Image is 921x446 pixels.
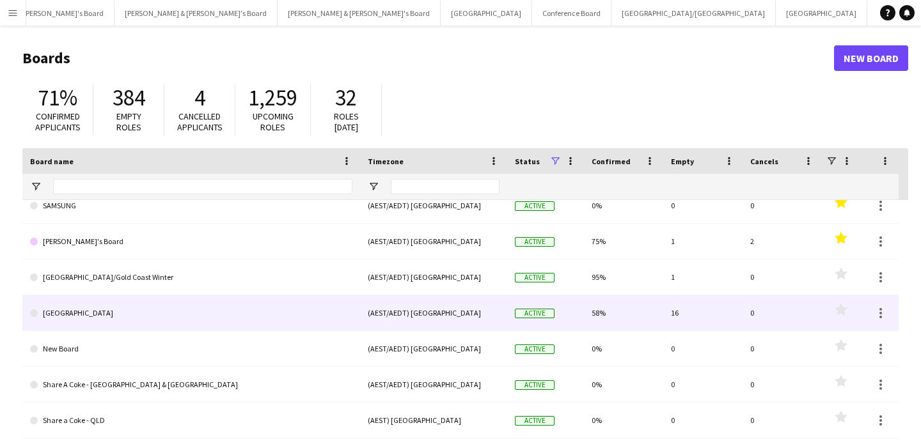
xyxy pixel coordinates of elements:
[515,309,555,318] span: Active
[177,111,223,133] span: Cancelled applicants
[30,181,42,192] button: Open Filter Menu
[592,157,631,166] span: Confirmed
[663,259,743,295] div: 1
[611,1,776,26] button: [GEOGRAPHIC_DATA]/[GEOGRAPHIC_DATA]
[391,179,500,194] input: Timezone Filter Input
[515,157,540,166] span: Status
[671,157,694,166] span: Empty
[38,84,77,112] span: 71%
[515,273,555,282] span: Active
[30,367,352,403] a: Share A Coke - [GEOGRAPHIC_DATA] & [GEOGRAPHIC_DATA]
[663,331,743,366] div: 0
[30,259,352,295] a: [GEOGRAPHIC_DATA]/Gold Coast Winter
[368,157,404,166] span: Timezone
[663,224,743,259] div: 1
[584,224,663,259] div: 75%
[515,416,555,426] span: Active
[834,45,908,71] a: New Board
[515,201,555,211] span: Active
[515,344,555,354] span: Active
[776,1,867,26] button: [GEOGRAPHIC_DATA]
[53,179,352,194] input: Board name Filter Input
[278,1,441,26] button: [PERSON_NAME] & [PERSON_NAME]'s Board
[30,403,352,438] a: Share a Coke - QLD
[360,403,507,438] div: (AEST) [GEOGRAPHIC_DATA]
[360,188,507,223] div: (AEST/AEDT) [GEOGRAPHIC_DATA]
[360,224,507,259] div: (AEST/AEDT) [GEOGRAPHIC_DATA]
[532,1,611,26] button: Conference Board
[334,111,359,133] span: Roles [DATE]
[441,1,532,26] button: [GEOGRAPHIC_DATA]
[30,157,74,166] span: Board name
[30,331,352,367] a: New Board
[663,367,743,402] div: 0
[368,181,379,192] button: Open Filter Menu
[663,188,743,223] div: 0
[194,84,205,112] span: 4
[584,403,663,438] div: 0%
[116,111,141,133] span: Empty roles
[743,188,822,223] div: 0
[360,259,507,295] div: (AEST/AEDT) [GEOGRAPHIC_DATA]
[663,403,743,438] div: 0
[663,295,743,330] div: 16
[584,331,663,366] div: 0%
[253,111,294,133] span: Upcoming roles
[584,367,663,402] div: 0%
[30,188,352,224] a: SAMSUNG
[113,84,145,112] span: 384
[743,295,822,330] div: 0
[584,295,663,330] div: 58%
[743,367,822,402] div: 0
[584,188,663,223] div: 0%
[515,237,555,247] span: Active
[30,295,352,331] a: [GEOGRAPHIC_DATA]
[114,1,278,26] button: [PERSON_NAME] & [PERSON_NAME]'s Board
[515,380,555,390] span: Active
[248,84,297,112] span: 1,259
[22,49,834,68] h1: Boards
[743,403,822,438] div: 0
[13,1,114,26] button: [PERSON_NAME]'s Board
[335,84,357,112] span: 32
[743,259,822,295] div: 0
[743,331,822,366] div: 0
[30,224,352,259] a: [PERSON_NAME]'s Board
[743,224,822,259] div: 2
[35,111,81,133] span: Confirmed applicants
[750,157,778,166] span: Cancels
[584,259,663,295] div: 95%
[360,367,507,402] div: (AEST/AEDT) [GEOGRAPHIC_DATA]
[360,295,507,330] div: (AEST/AEDT) [GEOGRAPHIC_DATA]
[360,331,507,366] div: (AEST/AEDT) [GEOGRAPHIC_DATA]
